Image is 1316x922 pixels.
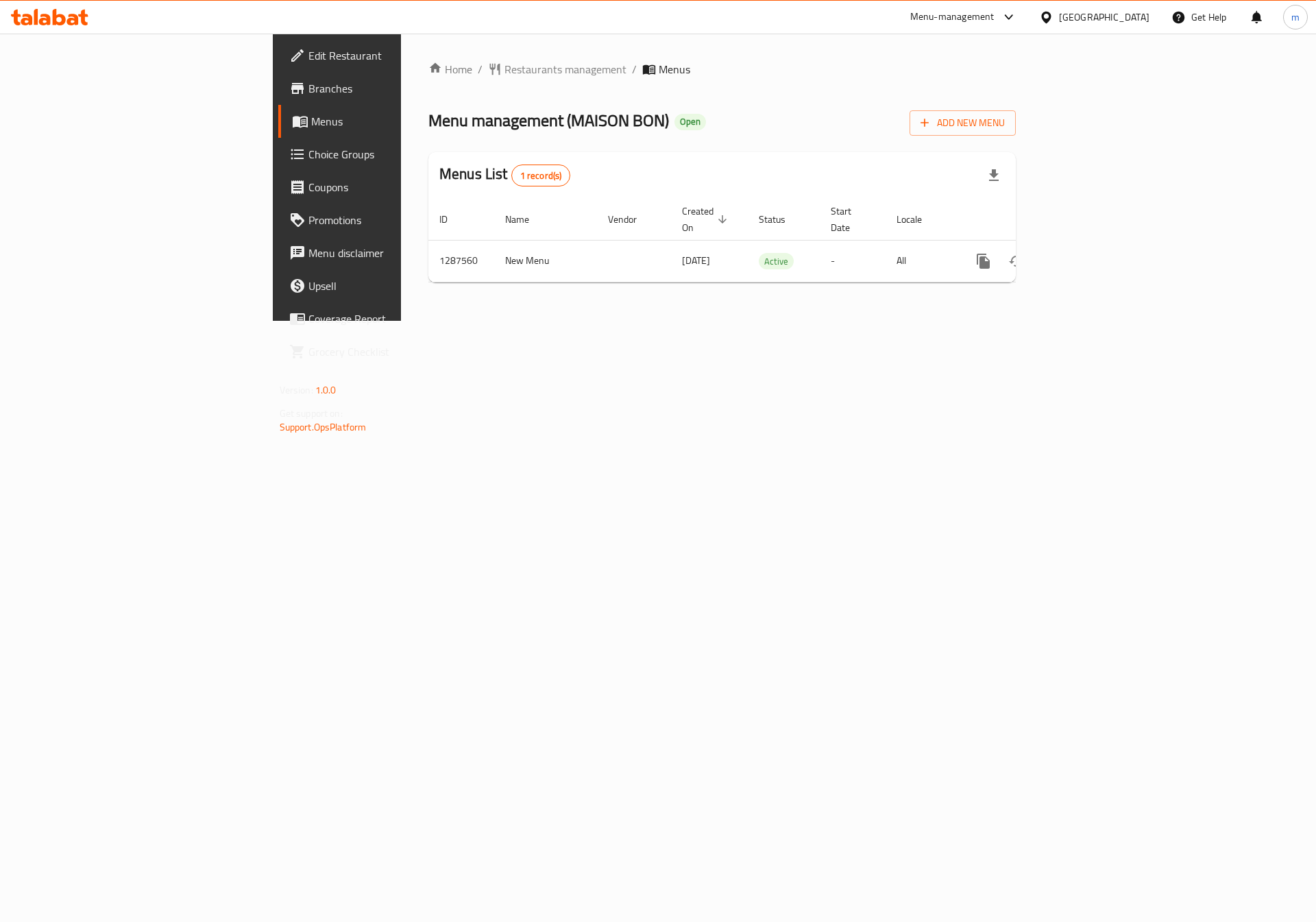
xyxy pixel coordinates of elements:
a: Choice Groups [278,138,493,171]
a: Promotions [278,204,493,236]
span: Menu disclaimer [308,245,482,261]
span: ID [439,211,465,228]
span: Created On [682,203,731,236]
h2: Menus List [439,164,570,186]
a: Coverage Report [278,302,493,335]
span: Branches [308,80,482,97]
a: Support.OpsPlatform [280,418,367,436]
span: Locale [897,211,940,228]
span: Grocery Checklist [308,343,482,360]
span: Status [759,211,803,228]
span: Menus [659,61,690,77]
span: Restaurants management [504,61,626,77]
span: Get support on: [280,404,343,422]
span: Vendor [608,211,655,228]
table: enhanced table [428,199,1110,282]
button: more [967,245,1000,278]
span: 1.0.0 [315,381,337,399]
div: [GEOGRAPHIC_DATA] [1059,10,1149,25]
a: Grocery Checklist [278,335,493,368]
span: Coupons [308,179,482,195]
a: Coupons [278,171,493,204]
div: Active [759,253,794,269]
td: New Menu [494,240,597,282]
span: Add New Menu [921,114,1005,132]
td: All [886,240,956,282]
a: Upsell [278,269,493,302]
button: Change Status [1000,245,1033,278]
span: Upsell [308,278,482,294]
div: Menu-management [910,9,995,25]
a: Menus [278,105,493,138]
a: Menu disclaimer [278,236,493,269]
li: / [632,61,637,77]
td: - [820,240,886,282]
span: Name [505,211,547,228]
nav: breadcrumb [428,61,1016,77]
div: Total records count [511,165,571,186]
span: [DATE] [682,252,710,269]
span: Edit Restaurant [308,47,482,64]
span: Active [759,254,794,269]
span: Start Date [831,203,869,236]
span: Menu management ( MAISON BON ) [428,105,669,136]
span: m [1291,10,1300,25]
span: Version: [280,381,313,399]
a: Restaurants management [488,61,626,77]
span: Choice Groups [308,146,482,162]
button: Add New Menu [910,110,1016,136]
a: Edit Restaurant [278,39,493,72]
span: 1 record(s) [512,169,570,182]
div: Open [674,114,706,130]
span: Promotions [308,212,482,228]
div: Export file [977,159,1010,192]
span: Menus [311,113,482,130]
span: Coverage Report [308,311,482,327]
span: Open [674,116,706,128]
th: Actions [956,199,1110,241]
a: Branches [278,72,493,105]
